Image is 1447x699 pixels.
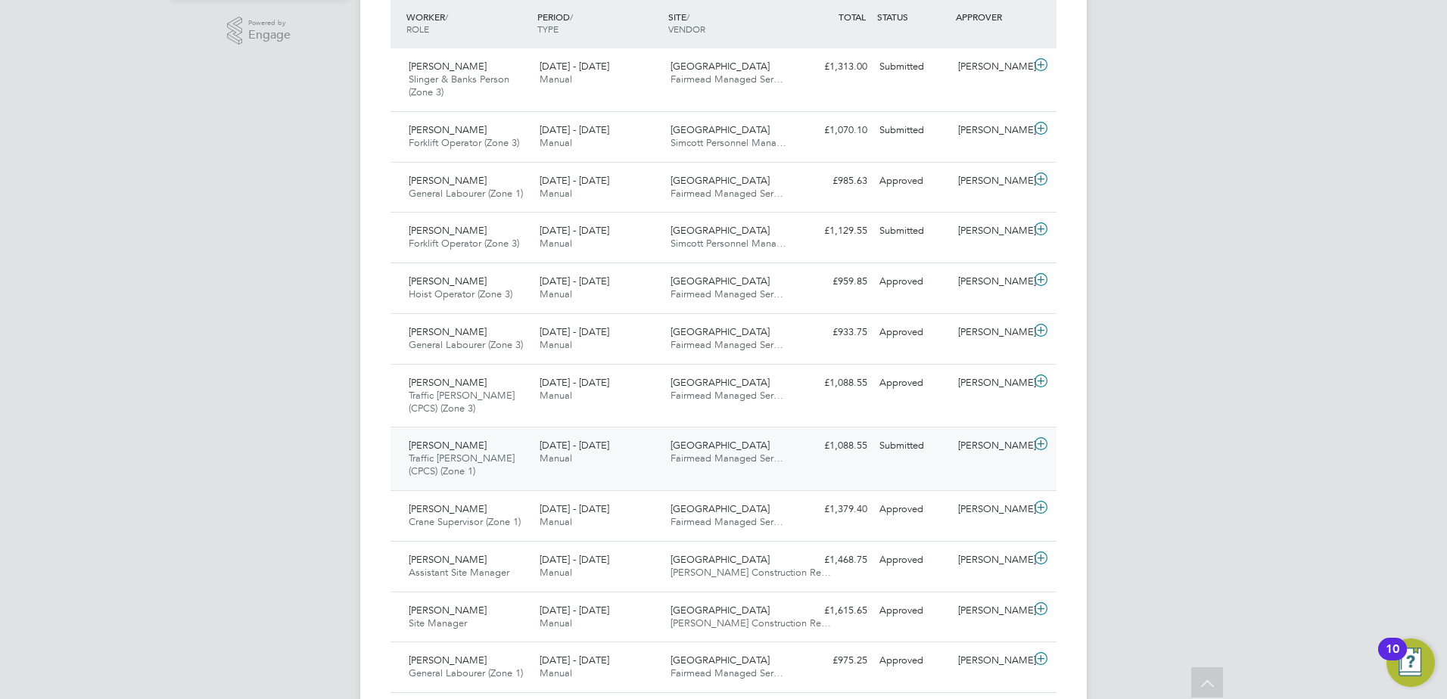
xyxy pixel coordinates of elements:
[873,598,952,623] div: Approved
[952,169,1031,194] div: [PERSON_NAME]
[952,648,1031,673] div: [PERSON_NAME]
[671,439,770,452] span: [GEOGRAPHIC_DATA]
[445,11,448,23] span: /
[671,452,783,464] span: Fairmead Managed Ser…
[409,376,487,389] span: [PERSON_NAME]
[409,338,523,351] span: General Labourer (Zone 3)
[671,136,786,149] span: Simcott Personnel Mana…
[795,269,873,294] div: £959.85
[671,389,783,402] span: Fairmead Managed Ser…
[795,54,873,79] div: £1,313.00
[540,376,609,389] span: [DATE] - [DATE]
[409,275,487,287] span: [PERSON_NAME]
[540,237,572,250] span: Manual
[671,604,770,617] span: [GEOGRAPHIC_DATA]
[409,617,467,629] span: Site Manager
[795,433,873,458] div: £1,088.55
[409,666,523,679] span: General Labourer (Zone 1)
[540,187,572,200] span: Manual
[952,54,1031,79] div: [PERSON_NAME]
[795,169,873,194] div: £985.63
[671,666,783,679] span: Fairmead Managed Ser…
[409,439,487,452] span: [PERSON_NAME]
[671,187,783,200] span: Fairmead Managed Ser…
[671,553,770,566] span: [GEOGRAPHIC_DATA]
[540,502,609,515] span: [DATE] - [DATE]
[952,320,1031,345] div: [PERSON_NAME]
[671,502,770,515] span: [GEOGRAPHIC_DATA]
[664,3,795,42] div: SITE
[540,604,609,617] span: [DATE] - [DATE]
[873,269,952,294] div: Approved
[873,371,952,396] div: Approved
[537,23,559,35] span: TYPE
[671,376,770,389] span: [GEOGRAPHIC_DATA]
[671,515,783,528] span: Fairmead Managed Ser…
[409,224,487,237] span: [PERSON_NAME]
[534,3,664,42] div: PERIOD
[409,123,487,136] span: [PERSON_NAME]
[671,123,770,136] span: [GEOGRAPHIC_DATA]
[409,136,519,149] span: Forklift Operator (Zone 3)
[540,275,609,287] span: [DATE] - [DATE]
[671,60,770,73] span: [GEOGRAPHIC_DATA]
[952,433,1031,458] div: [PERSON_NAME]
[248,29,291,42] span: Engage
[409,287,512,300] span: Hoist Operator (Zone 3)
[671,287,783,300] span: Fairmead Managed Ser…
[409,174,487,187] span: [PERSON_NAME]
[952,3,1031,30] div: APPROVER
[540,224,609,237] span: [DATE] - [DATE]
[671,224,770,237] span: [GEOGRAPHIC_DATA]
[839,11,866,23] span: TOTAL
[403,3,534,42] div: WORKER
[540,389,572,402] span: Manual
[795,118,873,143] div: £1,070.10
[409,325,487,338] span: [PERSON_NAME]
[540,123,609,136] span: [DATE] - [DATE]
[671,617,831,629] span: [PERSON_NAME] Construction Re…
[1386,638,1435,687] button: Open Resource Center, 10 new notifications
[409,187,523,200] span: General Labourer (Zone 1)
[952,118,1031,143] div: [PERSON_NAME]
[873,433,952,458] div: Submitted
[409,60,487,73] span: [PERSON_NAME]
[406,23,429,35] span: ROLE
[540,325,609,338] span: [DATE] - [DATE]
[952,371,1031,396] div: [PERSON_NAME]
[540,666,572,679] span: Manual
[795,548,873,573] div: £1,468.75
[952,548,1031,573] div: [PERSON_NAME]
[671,174,770,187] span: [GEOGRAPHIC_DATA]
[540,617,572,629] span: Manual
[540,136,572,149] span: Manual
[671,654,770,666] span: [GEOGRAPHIC_DATA]
[409,237,519,250] span: Forklift Operator (Zone 3)
[873,497,952,522] div: Approved
[671,237,786,250] span: Simcott Personnel Mana…
[409,604,487,617] span: [PERSON_NAME]
[668,23,705,35] span: VENDOR
[540,654,609,666] span: [DATE] - [DATE]
[540,73,572,85] span: Manual
[795,219,873,244] div: £1,129.55
[873,219,952,244] div: Submitted
[409,515,521,528] span: Crane Supervisor (Zone 1)
[873,648,952,673] div: Approved
[671,338,783,351] span: Fairmead Managed Ser…
[873,548,952,573] div: Approved
[873,3,952,30] div: STATUS
[795,371,873,396] div: £1,088.55
[671,325,770,338] span: [GEOGRAPHIC_DATA]
[409,452,515,477] span: Traffic [PERSON_NAME] (CPCS) (Zone 1)
[795,598,873,623] div: £1,615.65
[671,566,831,579] span: [PERSON_NAME] Construction Re…
[686,11,689,23] span: /
[409,73,509,98] span: Slinger & Banks Person (Zone 3)
[952,219,1031,244] div: [PERSON_NAME]
[952,497,1031,522] div: [PERSON_NAME]
[248,17,291,30] span: Powered by
[952,269,1031,294] div: [PERSON_NAME]
[795,648,873,673] div: £975.25
[570,11,573,23] span: /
